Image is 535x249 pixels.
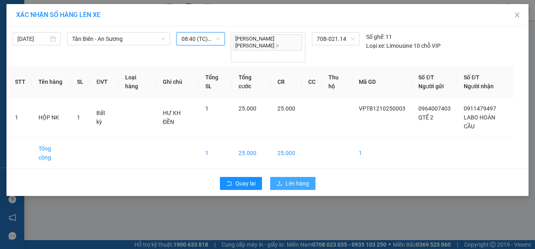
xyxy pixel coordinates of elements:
th: Loại hàng [119,66,156,98]
span: Số ghế: [366,32,384,41]
span: close [514,12,520,18]
span: 01 Võ Văn Truyện, KP.1, Phường 2 [64,24,111,34]
span: 25.000 [239,105,256,112]
span: Người gửi [418,83,444,89]
span: In ngày: [2,59,49,64]
span: ----------------------------------------- [22,44,99,50]
span: HƯ KH ĐỀN [163,110,181,125]
span: 0964007403 [418,105,451,112]
button: Close [506,4,529,27]
span: LABO HOÀN CẦU [464,114,495,130]
td: Bất kỳ [90,98,118,138]
th: Mã GD [352,66,412,98]
th: Tổng SL [199,66,232,98]
span: rollback [226,181,232,187]
div: Limousine 10 chỗ VIP [366,41,441,50]
strong: ĐỒNG PHƯỚC [64,4,111,11]
th: Tên hàng [32,66,70,98]
td: 1 [352,138,412,169]
span: upload [277,181,282,187]
th: CR [271,66,302,98]
span: Quay lại [235,179,256,188]
td: 25.000 [232,138,271,169]
div: 11 [366,32,392,41]
span: 08:40 (TC) - 70B-021.14 [181,33,220,45]
span: Lên hàng [286,179,309,188]
span: [PERSON_NAME]: [2,52,85,57]
span: Người nhận [464,83,494,89]
span: QTẾ 2 [418,114,433,121]
td: 25.000 [271,138,302,169]
button: uploadLên hàng [270,177,315,190]
img: logo [3,5,39,40]
th: Ghi chú [156,66,199,98]
span: 70B-021.14 [317,33,355,45]
th: STT [9,66,32,98]
span: Số ĐT [418,74,434,81]
td: Tổng cộng [32,138,70,169]
span: Tân Biên - An Sương [72,33,165,45]
span: Hotline: 19001152 [64,36,99,41]
td: 1 [199,138,232,169]
span: [PERSON_NAME] [PERSON_NAME] [233,34,303,51]
span: close [275,44,279,48]
span: 25.000 [277,105,295,112]
span: VPTB1210250003 [359,105,405,112]
span: Loại xe: [366,41,385,50]
span: 1 [77,114,80,121]
span: 1 [205,105,209,112]
th: Tổng cước [232,66,271,98]
span: Số ĐT [464,74,479,81]
th: CC [302,66,322,98]
span: 0911479497 [464,105,496,112]
span: 08:52:45 [DATE] [18,59,49,64]
span: Bến xe [GEOGRAPHIC_DATA] [64,13,109,23]
span: down [161,36,166,41]
th: ĐVT [90,66,118,98]
span: XÁC NHẬN SỐ HÀNG LÊN XE [16,11,100,19]
td: HỘP NK [32,98,70,138]
th: SL [70,66,90,98]
input: 12/10/2025 [17,34,49,43]
td: 1 [9,98,32,138]
button: rollbackQuay lại [220,177,262,190]
span: VPTB1210250003 [40,51,85,57]
th: Thu hộ [322,66,352,98]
